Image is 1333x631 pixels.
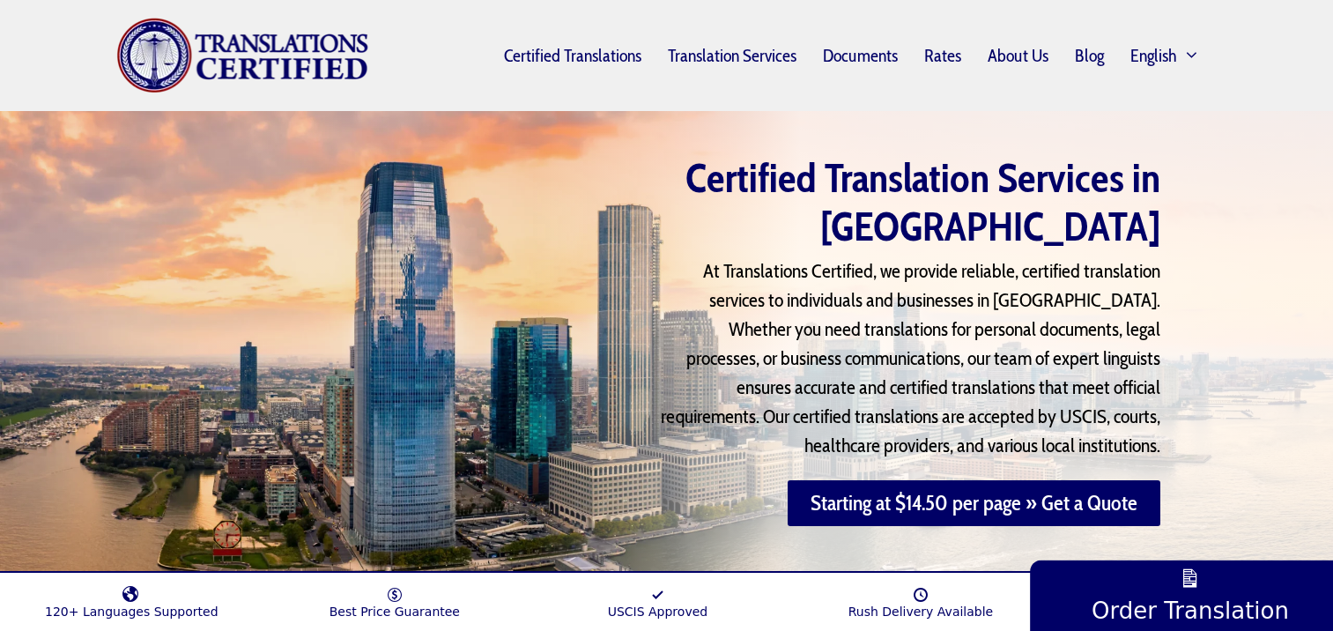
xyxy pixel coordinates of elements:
[330,605,460,619] span: Best Price Guarantee
[608,605,708,619] span: USCIS Approved
[1062,35,1117,76] a: Blog
[1117,33,1218,78] a: English
[848,605,994,619] span: Rush Delivery Available
[810,35,911,76] a: Documents
[1130,48,1177,63] span: English
[655,154,1160,251] h1: Certified Translation Services in [GEOGRAPHIC_DATA]
[789,577,1053,619] a: Rush Delivery Available
[45,605,218,619] span: 120+ Languages Supported
[263,577,527,619] a: Best Price Guarantee
[526,577,789,619] a: USCIS Approved
[369,33,1218,78] nav: Primary
[788,480,1160,526] a: Starting at $14.50 per page » Get a Quote
[974,35,1062,76] a: About Us
[1092,597,1289,624] span: Order Translation
[655,256,1160,460] p: At Translations Certified, we provide reliable, certified translation services to individuals and...
[116,18,370,93] img: Translations Certified
[911,35,974,76] a: Rates
[655,35,810,76] a: Translation Services
[491,35,655,76] a: Certified Translations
